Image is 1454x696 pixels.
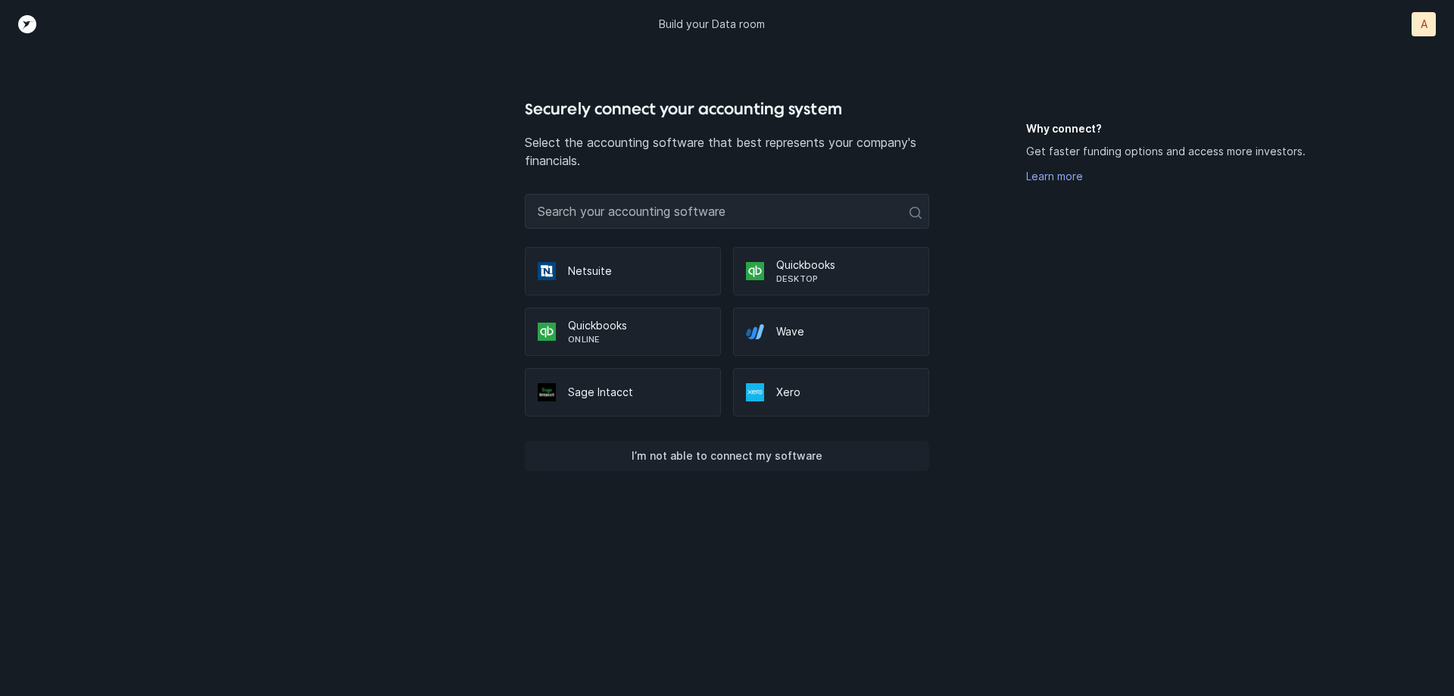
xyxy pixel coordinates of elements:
p: Desktop [776,273,916,285]
input: Search your accounting software [525,194,928,229]
p: Sage Intacct [568,385,708,400]
p: Get faster funding options and access more investors. [1026,142,1306,161]
button: A [1412,12,1436,36]
button: I’m not able to connect my software [525,441,928,471]
div: QuickbooksOnline [525,307,721,356]
h4: Securely connect your accounting system [525,97,928,121]
p: Quickbooks [568,318,708,333]
div: Sage Intacct [525,368,721,417]
p: Build your Data room [659,17,765,32]
div: QuickbooksDesktop [733,247,929,295]
div: Wave [733,307,929,356]
a: Learn more [1026,170,1083,183]
p: Netsuite [568,264,708,279]
h5: Why connect? [1026,121,1333,136]
p: A [1421,17,1427,32]
div: Xero [733,368,929,417]
p: Quickbooks [776,257,916,273]
p: Online [568,333,708,345]
div: Netsuite [525,247,721,295]
p: Select the accounting software that best represents your company's financials. [525,133,928,170]
p: Wave [776,324,916,339]
p: Xero [776,385,916,400]
p: I’m not able to connect my software [632,447,822,465]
